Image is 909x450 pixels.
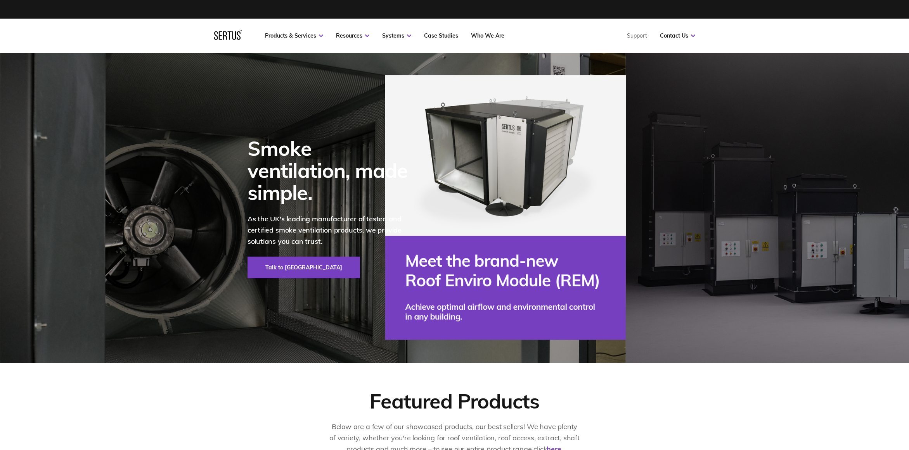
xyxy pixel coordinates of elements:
[265,32,323,39] a: Products & Services
[424,32,458,39] a: Case Studies
[471,32,504,39] a: Who We Are
[336,32,369,39] a: Resources
[627,32,647,39] a: Support
[660,32,695,39] a: Contact Us
[248,257,360,278] a: Talk to [GEOGRAPHIC_DATA]
[370,388,539,414] div: Featured Products
[382,32,411,39] a: Systems
[248,214,418,247] p: As the UK's leading manufacturer of tested and certified smoke ventilation products, we provide s...
[248,137,418,204] div: Smoke ventilation, made simple.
